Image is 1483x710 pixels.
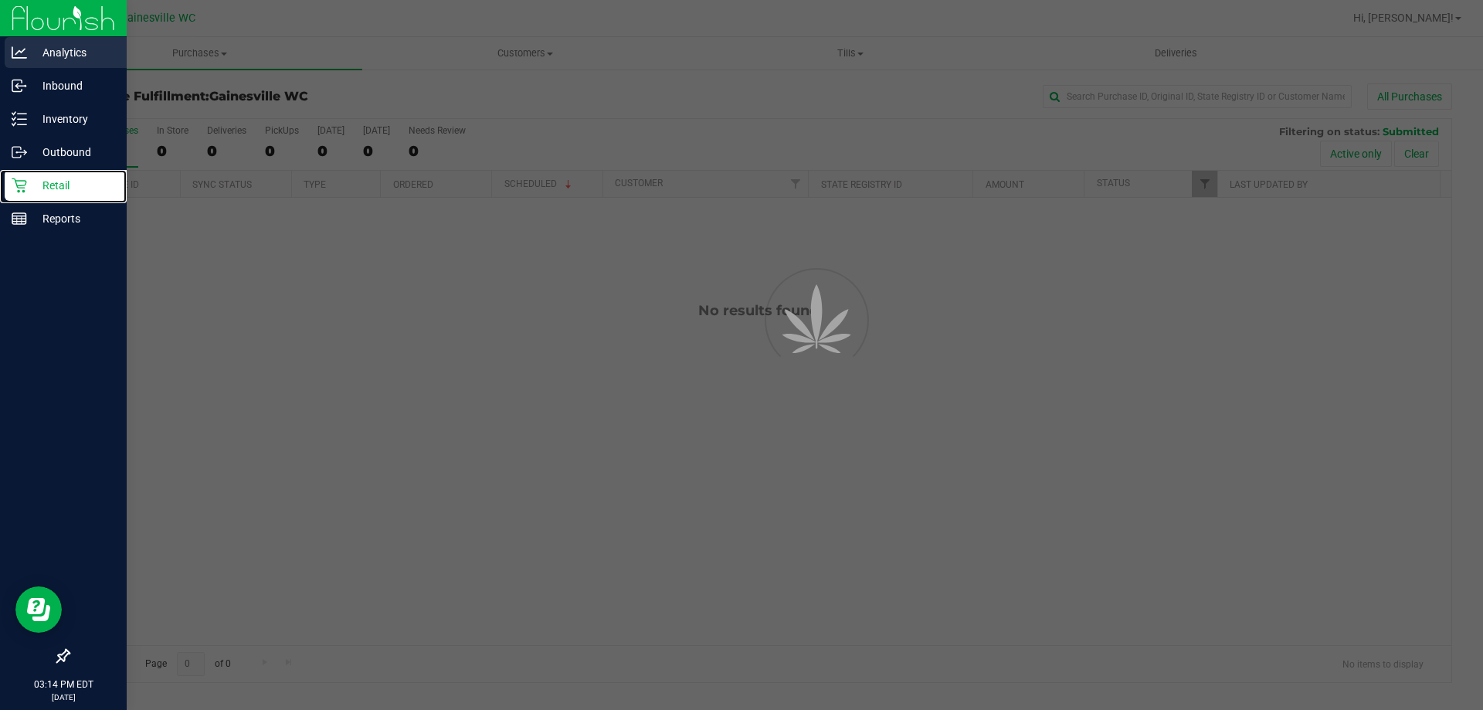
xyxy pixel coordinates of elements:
[27,143,120,161] p: Outbound
[12,78,27,93] inline-svg: Inbound
[12,144,27,160] inline-svg: Outbound
[27,176,120,195] p: Retail
[12,45,27,60] inline-svg: Analytics
[12,178,27,193] inline-svg: Retail
[7,678,120,691] p: 03:14 PM EDT
[7,691,120,703] p: [DATE]
[27,76,120,95] p: Inbound
[12,211,27,226] inline-svg: Reports
[12,111,27,127] inline-svg: Inventory
[15,586,62,633] iframe: Resource center
[27,43,120,62] p: Analytics
[27,110,120,128] p: Inventory
[27,209,120,228] p: Reports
